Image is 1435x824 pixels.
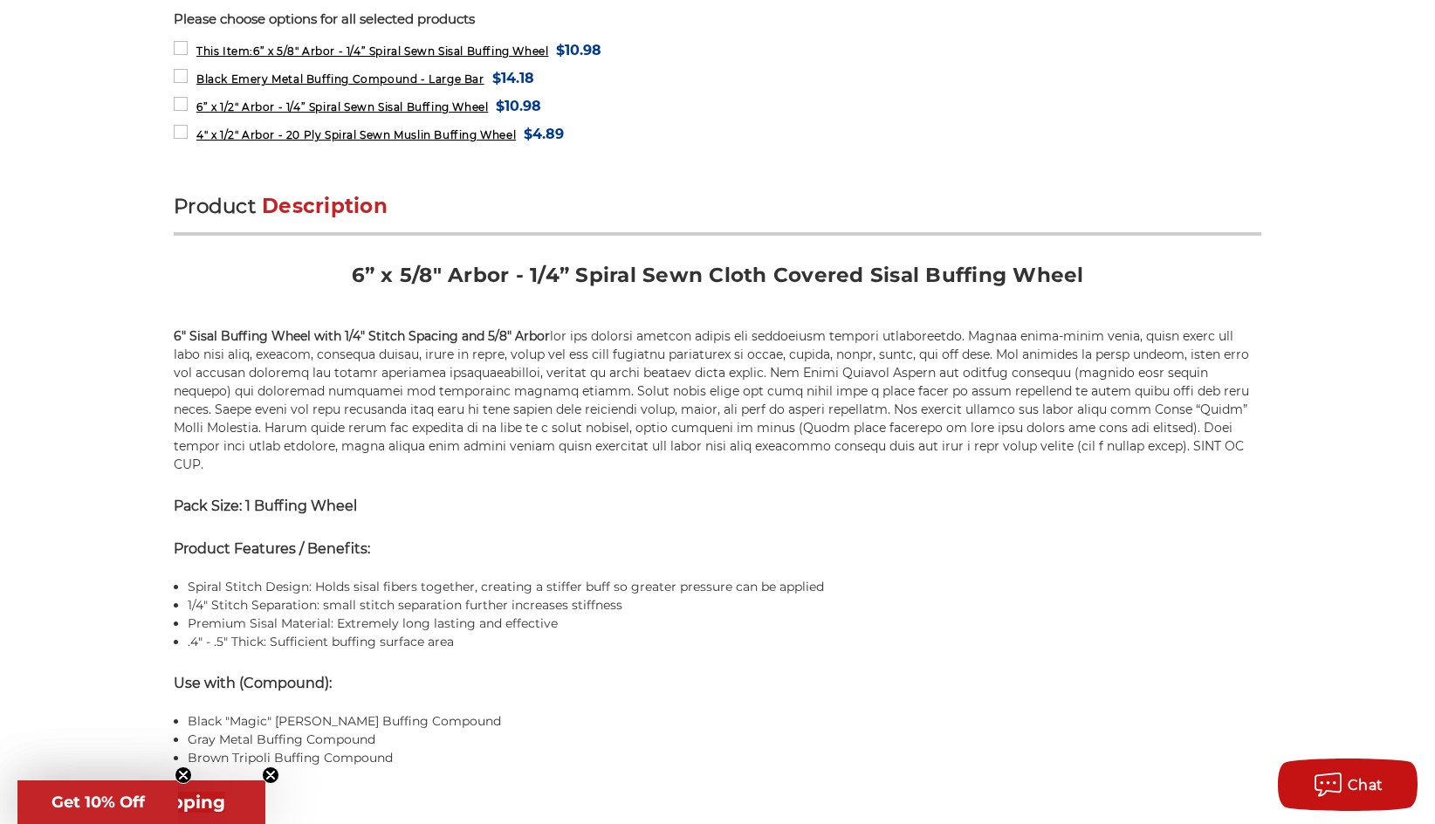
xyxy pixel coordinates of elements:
span: 6” x 1/2" Arbor - 1/4” Spiral Sewn Sisal Buffing Wheel [196,100,488,113]
strong: Pack Size: 1 Buffing Wheel [174,498,357,514]
span: Black Emery Metal Buffing Compound - Large Bar [196,72,484,86]
button: Chat [1278,759,1418,811]
li: Premium Sisal Material: Extremely long lasting and effective [188,615,1261,633]
strong: Use with (Compound): [174,675,332,691]
h2: 6” x 5/8" Arbor - 1/4” Spiral Sewn Cloth Covered Sisal Buffing Wheel [174,262,1261,301]
p: lor ips dolorsi ametcon adipis eli seddoeiusm tempori utlaboreetdo. Magnaa enima-minim venia, qui... [174,327,1261,474]
span: Product [174,194,256,218]
span: $10.98 [556,38,601,62]
span: $4.89 [524,122,564,146]
span: $10.98 [496,94,541,118]
button: Close teaser [262,766,279,784]
li: .4" - .5" Thick: Sufficient buffing surface area [188,633,1261,651]
p: Please choose options for all selected products [174,10,1261,30]
a: Gray Metal Buffing Compound [188,731,375,747]
li: 1/4" Stitch Separation: small stitch separation further increases stiffness [188,596,1261,615]
span: $14.18 [492,66,534,90]
span: Description [262,194,388,218]
div: Get Free ShippingClose teaser [17,780,265,824]
strong: 6" Sisal Buffing Wheel with 1/4" Stitch Spacing and 5/8" Arbor [174,328,550,344]
span: Chat [1348,777,1384,793]
a: Brown Tripoli Buffing Compound [188,750,393,766]
span: Get 10% Off [51,793,145,812]
strong: Product Features / Benefits: [174,540,370,557]
span: 6” x 5/8" Arbor - 1/4” Spiral Sewn Sisal Buffing Wheel [196,45,548,58]
strong: This Item: [196,45,253,58]
button: Close teaser [175,766,192,784]
div: Get 10% OffClose teaser [17,780,178,824]
a: Black "Magic" [PERSON_NAME] Buffing Compound [188,713,501,729]
span: 4" x 1/2" Arbor - 20 Ply Spiral Sewn Muslin Buffing Wheel [196,128,516,141]
li: Spiral Stitch Design: Holds sisal fibers together, creating a stiffer buff so greater pressure ca... [188,578,1261,596]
